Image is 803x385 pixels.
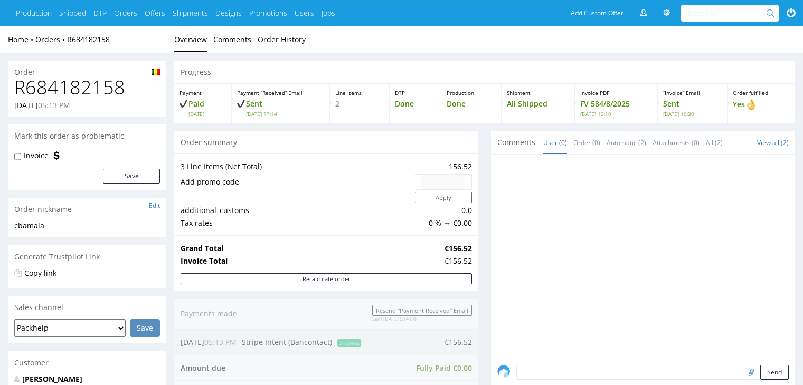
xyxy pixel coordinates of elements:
p: Paid [180,99,226,118]
p: “Invoice” Email [663,89,722,97]
button: Apply [415,192,472,203]
a: Shipped [59,8,86,18]
h1: R684182158 [14,77,160,98]
div: Order nickname [8,198,166,221]
div: Order [8,61,166,78]
div: Progress [174,61,795,84]
strong: Grand Total [181,243,223,253]
label: Invoice [24,150,49,161]
a: User (0) [543,131,567,154]
a: View all (2) [757,138,789,147]
p: Line Items [335,89,383,97]
p: Done [395,99,436,109]
div: Customer [8,351,166,374]
a: Home [8,34,35,44]
a: Order (0) [573,131,600,154]
a: Orders [114,8,137,18]
img: icon-invoice-flag.svg [51,150,62,161]
strong: Invoice Total [181,256,228,266]
a: Add Custom Offer [565,5,629,22]
input: Save [130,319,160,337]
a: Order History [258,26,306,52]
a: Shipments [173,8,208,18]
td: 3 Line Items (Net Total) [181,160,412,173]
span: [DATE] [188,110,226,118]
button: Save [103,169,160,184]
span: [DATE] 13:10 [580,110,651,118]
p: Payment “Received” Email [237,89,324,97]
a: DTP [93,8,107,18]
td: additional_customs [181,204,412,217]
div: Mark this order as problematic [8,124,166,148]
a: Designs [215,8,242,18]
td: Tax rates [181,217,412,229]
span: [DATE] 17:14 [246,110,324,118]
p: Production [447,89,496,97]
p: FV 584/8/2025 [580,99,651,118]
a: Offers [145,8,165,18]
p: Yes [733,99,790,110]
a: Comments [213,26,251,52]
span: [DATE] 16:30 [663,110,722,118]
strong: €156.52 [445,243,472,253]
img: share_image_120x120.png [497,365,510,378]
a: Attachments (0) [653,131,700,154]
a: Automatic (2) [607,131,646,154]
div: cbamala [14,220,160,231]
span: 05:13 PM [38,100,70,110]
div: Generate Trustpilot Link [8,245,166,268]
button: Recalculate order [181,273,472,284]
td: 0.0 [412,204,472,217]
div: Sales channel [8,296,166,319]
a: R684182158 [67,34,110,44]
p: All Shipped [507,99,569,109]
a: Production [16,8,52,18]
p: Shipment [507,89,569,97]
p: Order fulfilled [733,89,790,97]
a: [PERSON_NAME] [22,374,82,384]
td: Add promo code [181,173,412,191]
a: Users [295,8,314,18]
a: Jobs [322,8,335,18]
td: 156.52 [412,160,472,173]
td: 0 % → €0.00 [412,217,472,229]
a: Promotions [249,8,287,18]
button: Send [760,365,789,380]
div: €156.52 [445,256,472,266]
p: DTP [395,89,436,97]
a: Copy link [24,268,56,278]
a: Overview [174,26,207,52]
img: be-45f75a63fadde9018fa5698884c7fb0b2788e8f72ee1f405698b872d59674262.png [152,69,160,75]
p: Payment [180,89,226,97]
p: Done [447,99,496,109]
p: Invoice PDF [580,89,651,97]
p: [DATE] [14,100,70,111]
a: All (2) [706,131,723,154]
div: Order summary [174,131,478,154]
p: 2 [335,99,383,109]
a: Edit [149,201,160,210]
p: Sent [237,99,324,118]
span: Comments [497,137,535,148]
a: Orders [35,34,67,44]
input: Search for... [687,5,768,22]
p: Sent [663,99,722,118]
